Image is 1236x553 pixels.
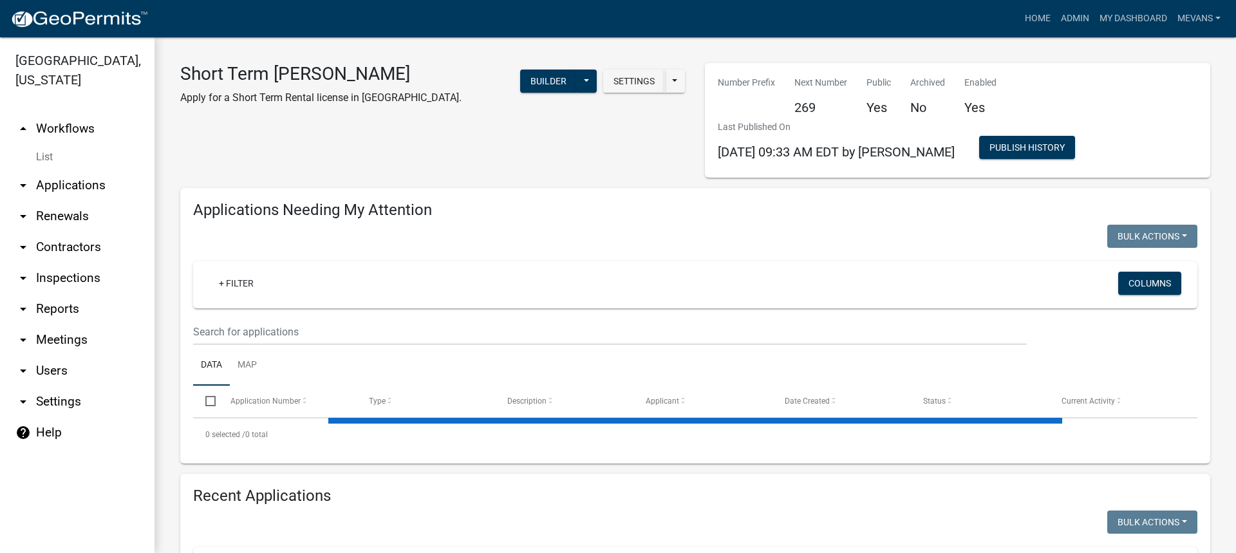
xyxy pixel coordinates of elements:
p: Next Number [794,76,847,89]
button: Settings [603,70,665,93]
h5: Yes [866,100,891,115]
input: Search for applications [193,319,1027,345]
h4: Applications Needing My Attention [193,201,1197,220]
span: Application Number [230,397,301,406]
h5: No [910,100,945,115]
h4: Recent Applications [193,487,1197,505]
a: Admin [1056,6,1094,31]
i: arrow_drop_down [15,178,31,193]
datatable-header-cell: Select [193,386,218,417]
a: + Filter [209,272,264,295]
a: Home [1020,6,1056,31]
i: arrow_drop_down [15,363,31,379]
i: arrow_drop_down [15,301,31,317]
i: arrow_drop_down [15,332,31,348]
datatable-header-cell: Date Created [772,386,910,417]
datatable-header-cell: Current Activity [1049,386,1188,417]
a: My Dashboard [1094,6,1172,31]
i: arrow_drop_down [15,394,31,409]
p: Number Prefix [718,76,775,89]
p: Enabled [964,76,997,89]
i: arrow_drop_down [15,239,31,255]
span: [DATE] 09:33 AM EDT by [PERSON_NAME] [718,144,955,160]
i: arrow_drop_up [15,121,31,136]
button: Builder [520,70,577,93]
datatable-header-cell: Status [911,386,1049,417]
p: Last Published On [718,120,955,134]
i: arrow_drop_down [15,209,31,224]
button: Bulk Actions [1107,511,1197,534]
a: Data [193,345,230,386]
span: Date Created [785,397,830,406]
button: Publish History [979,136,1075,159]
button: Bulk Actions [1107,225,1197,248]
p: Public [866,76,891,89]
wm-modal-confirm: Workflow Publish History [979,144,1075,154]
div: 0 total [193,418,1197,451]
i: help [15,425,31,440]
a: Mevans [1172,6,1226,31]
i: arrow_drop_down [15,270,31,286]
h5: 269 [794,100,847,115]
span: 0 selected / [205,430,245,439]
span: Current Activity [1062,397,1115,406]
span: Applicant [646,397,679,406]
span: Description [507,397,547,406]
span: Status [923,397,946,406]
span: Type [369,397,386,406]
datatable-header-cell: Type [357,386,495,417]
datatable-header-cell: Description [495,386,633,417]
h5: Yes [964,100,997,115]
a: Map [230,345,265,386]
datatable-header-cell: Application Number [218,386,356,417]
p: Archived [910,76,945,89]
h3: Short Term [PERSON_NAME] [180,63,462,85]
p: Apply for a Short Term Rental license in [GEOGRAPHIC_DATA]. [180,90,462,106]
datatable-header-cell: Applicant [633,386,772,417]
button: Columns [1118,272,1181,295]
